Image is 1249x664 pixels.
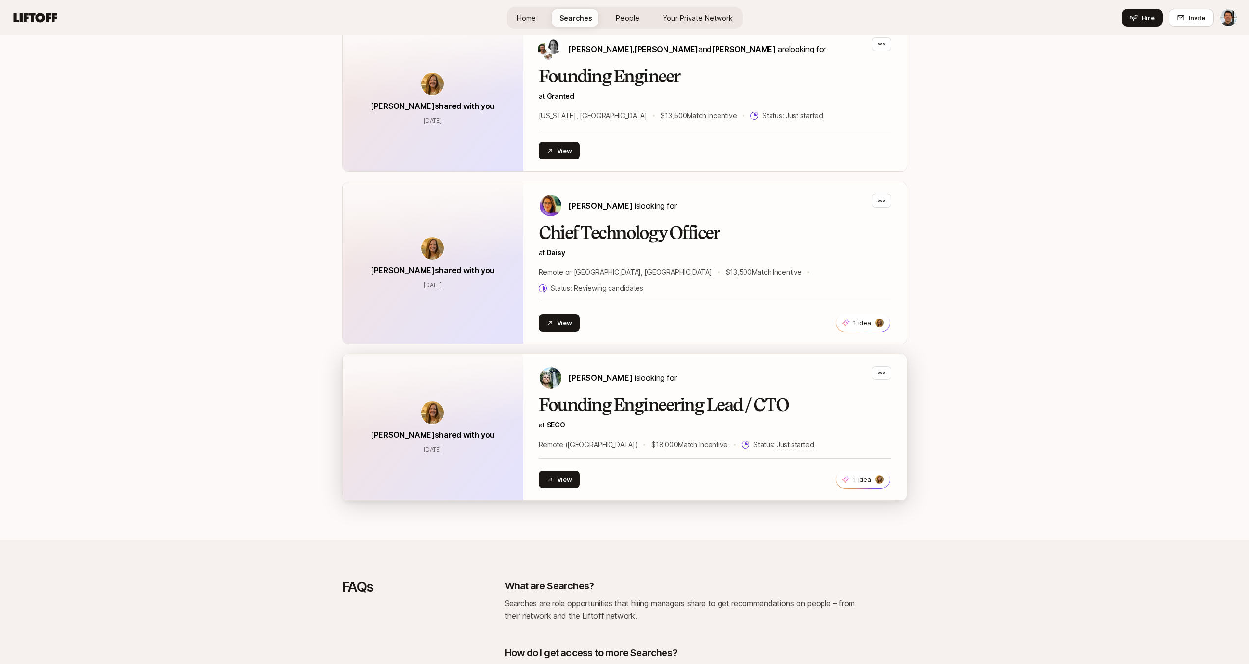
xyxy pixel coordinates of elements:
p: 1 idea [853,475,871,484]
p: is looking for [568,199,677,212]
p: Status: [762,110,823,122]
button: View [539,142,580,159]
button: View [539,471,580,488]
p: Searches are role opportunities that hiring managers share to get recommendations on people – fro... [505,597,858,622]
h2: Founding Engineer [539,67,891,86]
span: Your Private Network [663,13,733,23]
span: Searches [559,13,592,23]
a: Searches [552,9,600,27]
span: SECO [547,421,565,429]
span: , [632,44,698,54]
p: at [539,419,891,431]
span: Home [517,13,536,23]
button: Jonathan Rochez [1220,9,1237,27]
button: View [539,314,580,332]
img: avatar-url [421,73,444,95]
span: Invite [1189,13,1205,23]
img: avatar-url [421,401,444,424]
button: 1 idea [836,470,890,489]
img: Jonathan Rochez [1220,9,1237,26]
span: [PERSON_NAME] shared with you [371,101,495,111]
p: Remote ([GEOGRAPHIC_DATA]) [539,439,638,451]
p: [US_STATE], [GEOGRAPHIC_DATA] [539,110,647,122]
span: [PERSON_NAME] [634,44,698,54]
img: Jimmy Carney [544,52,552,60]
span: [PERSON_NAME] shared with you [371,266,495,275]
p: How do I get access to more Searches? [505,646,677,660]
p: Status: [551,282,643,294]
span: and [698,44,776,54]
img: Michael Rankin [538,43,550,55]
img: Rebecca Hochreiter [540,195,561,216]
p: Status: [753,439,814,451]
p: are looking for [568,43,826,55]
p: Remote or [GEOGRAPHIC_DATA], [GEOGRAPHIC_DATA] [539,266,712,278]
span: Reviewing candidates [574,284,643,292]
h2: Chief Technology Officer [539,223,891,243]
span: [PERSON_NAME] [568,201,633,211]
span: Hire [1142,13,1155,23]
button: Invite [1169,9,1214,27]
span: [PERSON_NAME] [712,44,776,54]
span: Just started [777,440,814,449]
p: 1 idea [853,318,871,328]
a: Granted [547,92,574,100]
button: 1 idea [836,314,890,332]
p: at [539,247,891,259]
a: Daisy [547,248,565,257]
h2: Founding Engineering Lead / CTO [539,396,891,415]
button: Hire [1122,9,1163,27]
img: 51df712d_3d1e_4cd3_81be_ad2d4a32c205.jpg [876,475,884,484]
span: Just started [786,111,823,120]
p: at [539,90,891,102]
img: Carter Cleveland [540,367,561,389]
p: What are Searches? [505,579,594,593]
img: 51df712d_3d1e_4cd3_81be_ad2d4a32c205.jpg [876,319,884,327]
a: Home [509,9,544,27]
span: August 6, 2025 4:54pm [424,117,442,124]
p: is looking for [568,372,677,384]
span: August 6, 2025 4:54pm [424,446,442,453]
a: Your Private Network [655,9,741,27]
span: August 6, 2025 4:54pm [424,281,442,289]
img: Julien Nakache [546,38,561,54]
img: avatar-url [421,237,444,260]
span: [PERSON_NAME] [568,44,633,54]
span: [PERSON_NAME] [568,373,633,383]
p: $18,000 Match Incentive [651,439,728,451]
a: People [608,9,647,27]
span: People [616,13,639,23]
span: [PERSON_NAME] shared with you [371,430,495,440]
p: $13,500 Match Incentive [726,266,802,278]
p: $13,500 Match Incentive [661,110,737,122]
